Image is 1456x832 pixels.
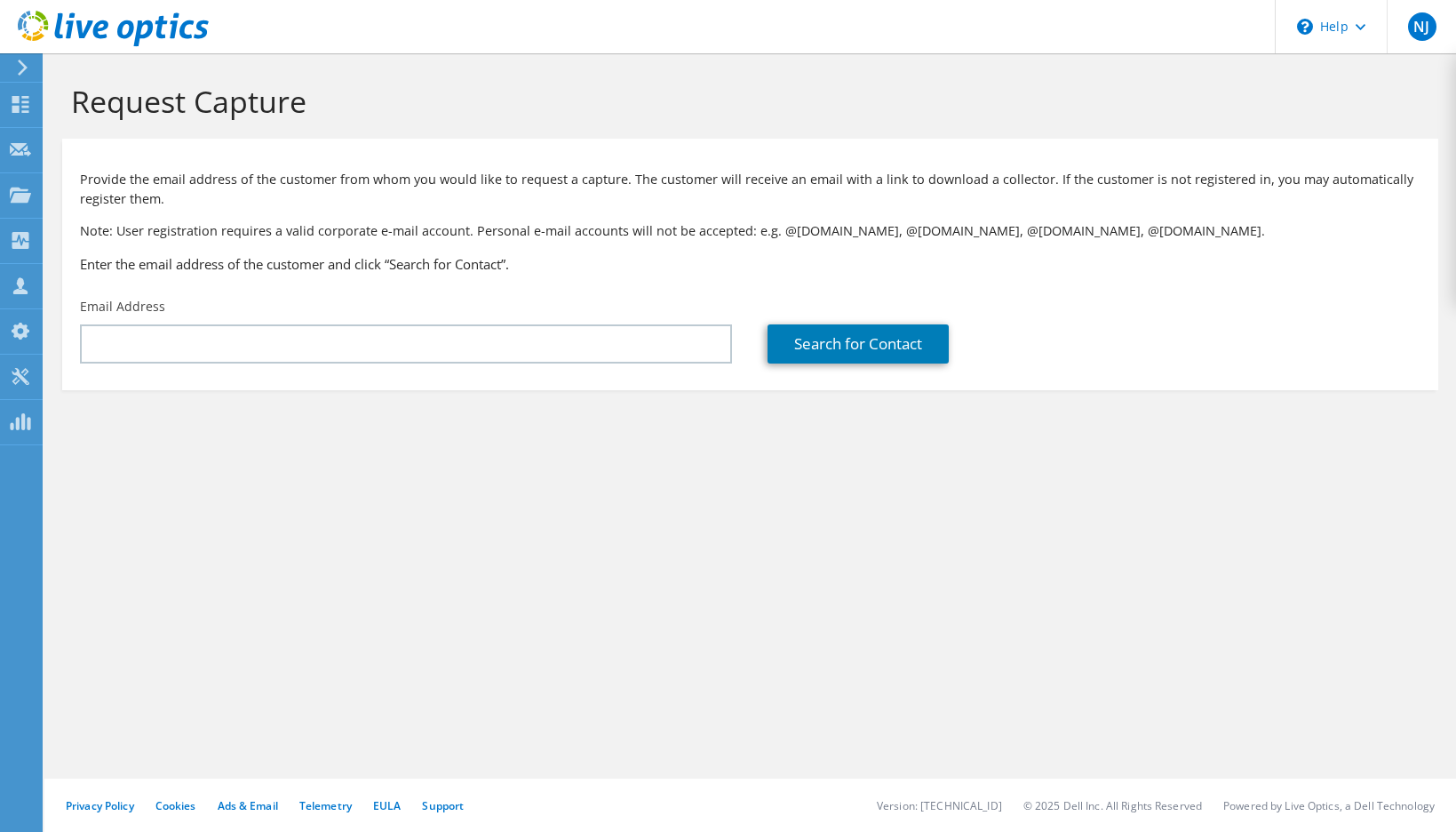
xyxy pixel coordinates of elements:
a: Privacy Policy [66,798,134,813]
span: NJ [1408,12,1436,41]
p: Provide the email address of the customer from whom you would like to request a capture. The cust... [80,170,1420,209]
li: Version: [TECHNICAL_ID] [877,798,1002,813]
a: EULA [373,798,401,813]
a: Search for Contact [768,324,949,364]
p: Note: User registration requires a valid corporate e-mail account. Personal e-mail accounts will ... [80,221,1420,241]
a: Support [422,798,464,813]
a: Cookies [155,798,196,813]
a: Ads & Email [218,798,278,813]
h3: Enter the email address of the customer and click “Search for Contact”. [80,254,1420,274]
label: Email Address [80,298,165,316]
svg: \n [1297,19,1313,35]
h1: Request Capture [71,83,1420,120]
a: Telemetry [299,798,352,813]
li: © 2025 Dell Inc. All Rights Reserved [1023,798,1202,813]
li: Powered by Live Optics, a Dell Technology [1223,798,1435,813]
